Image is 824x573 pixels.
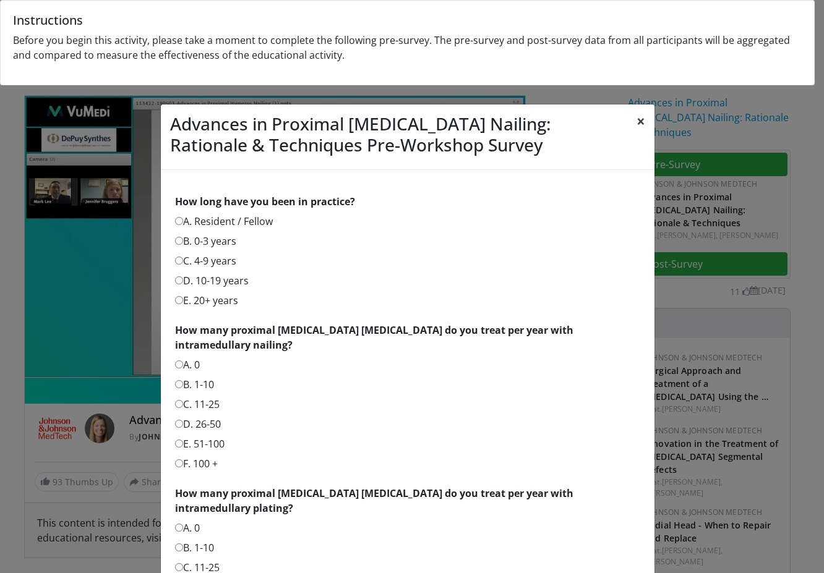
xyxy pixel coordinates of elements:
[175,257,183,265] input: C. 4-9 years
[175,400,183,408] input: C. 11-25
[175,417,221,431] label: D. 26-50
[175,524,183,532] input: A. 0
[175,456,218,471] label: F. 100 +
[175,377,214,392] label: B. 1-10
[170,114,627,155] h3: Advances in Proximal [MEDICAL_DATA] Nailing: Rationale & Techniques Pre-Workshop Survey
[175,459,183,467] input: F. 100 +
[175,543,183,551] input: B. 1-10
[175,237,183,245] input: B. 0-3 years
[13,13,802,28] h5: Instructions
[13,33,802,62] p: Before you begin this activity, please take a moment to complete the following pre-survey. The pr...
[175,360,183,368] input: A. 0
[175,276,183,284] input: D. 10-19 years
[175,323,573,352] strong: How many proximal [MEDICAL_DATA] [MEDICAL_DATA] do you treat per year with intramedullary nailing?
[175,195,355,208] strong: How long have you been in practice?
[175,439,183,448] input: E. 51-100
[175,486,573,515] strong: How many proximal [MEDICAL_DATA] [MEDICAL_DATA] do you treat per year with intramedullary plating?
[175,273,249,288] label: D. 10-19 years
[175,420,183,428] input: D. 26-50
[175,563,183,571] input: C. 11-25
[175,234,236,248] label: B. 0-3 years
[175,253,236,268] label: C. 4-9 years
[627,104,654,138] button: ×
[175,436,225,451] label: E. 51-100
[175,520,200,535] label: A. 0
[175,357,200,372] label: A. 0
[175,540,214,555] label: B. 1-10
[175,293,238,308] label: E. 20+ years
[175,296,183,304] input: E. 20+ years
[175,397,220,412] label: C. 11-25
[175,380,183,388] input: B. 1-10
[175,217,183,225] input: A. Resident / Fellow
[175,214,273,229] label: A. Resident / Fellow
